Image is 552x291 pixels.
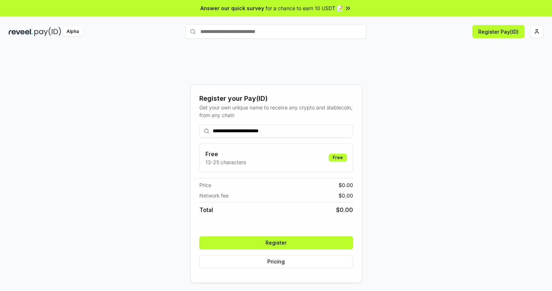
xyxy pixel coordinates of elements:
[199,255,353,268] button: Pricing
[199,192,229,199] span: Network fee
[63,27,83,36] div: Alpha
[339,192,353,199] span: $ 0.00
[199,93,353,104] div: Register your Pay(ID)
[199,181,211,189] span: Price
[199,205,213,214] span: Total
[34,27,61,36] img: pay_id
[339,181,353,189] span: $ 0.00
[9,27,33,36] img: reveel_dark
[205,158,246,166] p: 13-25 characters
[472,25,525,38] button: Register Pay(ID)
[200,4,264,12] span: Answer our quick survey
[266,4,343,12] span: for a chance to earn 10 USDT 📝
[205,150,246,158] h3: Free
[336,205,353,214] span: $ 0.00
[199,104,353,119] div: Get your own unique name to receive any crypto and stablecoin, from any chain
[199,236,353,249] button: Register
[329,154,347,162] div: Free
